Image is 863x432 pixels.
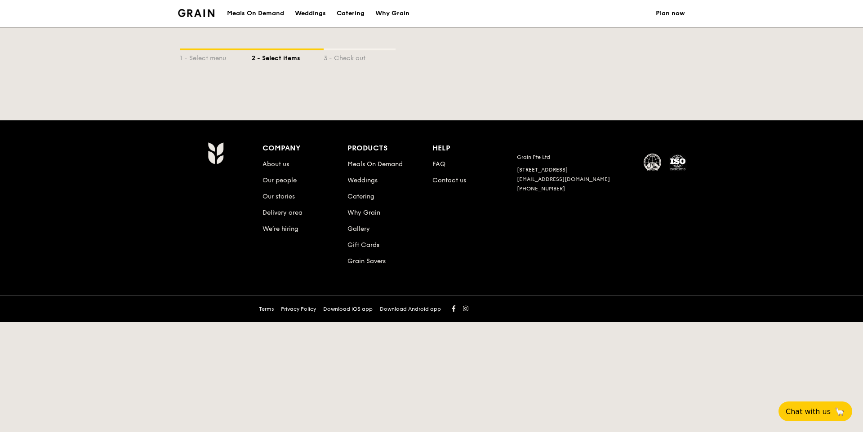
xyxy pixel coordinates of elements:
[347,225,370,233] a: Gallery
[262,209,302,216] a: Delivery area
[323,305,373,313] a: Download iOS app
[786,407,831,416] span: Chat with us
[778,401,852,421] button: Chat with us🦙
[208,142,223,164] img: AYc88T3wAAAABJRU5ErkJggg==
[432,160,445,168] a: FAQ
[347,176,378,184] a: Weddings
[262,142,347,154] div: Company
[262,193,295,200] a: Our stories
[347,193,374,200] a: Catering
[252,50,324,63] div: 2 - Select items
[347,160,403,168] a: Meals On Demand
[180,50,252,63] div: 1 - Select menu
[432,142,517,154] div: Help
[178,9,214,17] a: Logotype
[347,241,379,249] a: Gift Cards
[834,406,845,417] span: 🦙
[262,160,289,168] a: About us
[262,176,297,184] a: Our people
[262,225,298,233] a: We’re hiring
[281,305,316,313] a: Privacy Policy
[178,9,214,17] img: Grain
[347,142,432,154] div: Products
[259,305,274,313] a: Terms
[517,154,633,161] div: Grain Pte Ltd
[380,305,441,313] a: Download Android app
[324,50,396,63] div: 3 - Check out
[432,176,466,184] a: Contact us
[644,154,662,172] img: MUIS Halal Certified
[517,176,610,182] a: [EMAIL_ADDRESS][DOMAIN_NAME]
[669,154,687,172] img: ISO Certified
[517,185,565,192] a: [PHONE_NUMBER]
[347,209,380,216] a: Why Grain
[347,257,386,265] a: Grain Savers
[517,166,633,173] div: [STREET_ADDRESS]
